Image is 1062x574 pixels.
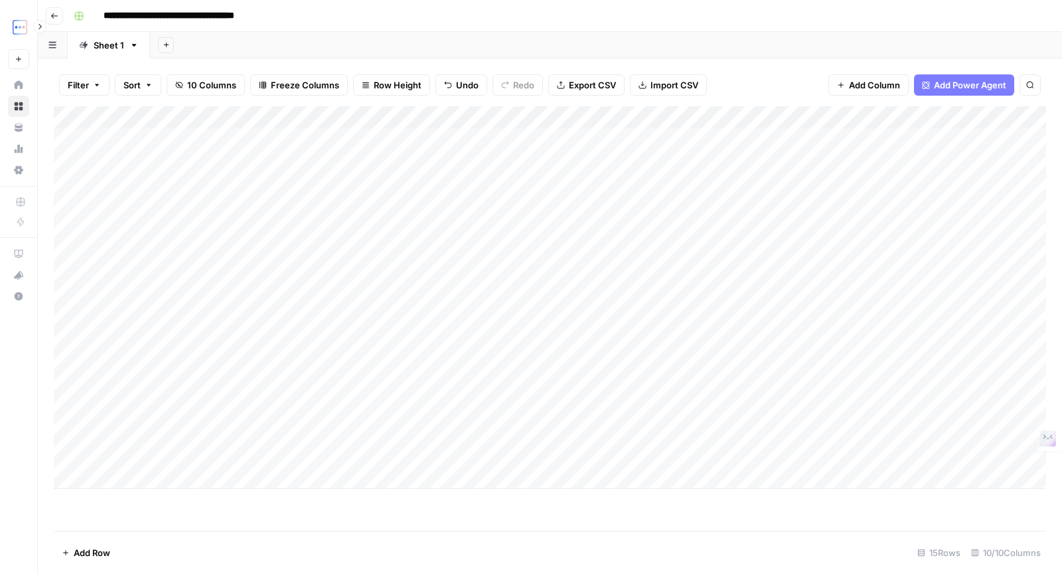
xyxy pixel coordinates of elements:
button: Add Power Agent [914,74,1014,96]
img: TripleDart Logo [8,15,32,39]
a: Your Data [8,117,29,138]
a: Home [8,74,29,96]
span: Filter [68,78,89,92]
span: Import CSV [650,78,698,92]
span: Add Column [849,78,900,92]
button: Undo [435,74,487,96]
div: Sheet 1 [94,39,124,52]
a: Sheet 1 [68,32,150,58]
a: Browse [8,96,29,117]
a: Settings [8,159,29,181]
button: 10 Columns [167,74,245,96]
div: What's new? [9,265,29,285]
button: Row Height [353,74,430,96]
button: Add Column [828,74,909,96]
span: Export CSV [569,78,616,92]
button: Filter [59,74,110,96]
span: Row Height [374,78,421,92]
span: Add Row [74,546,110,559]
span: Add Power Agent [934,78,1006,92]
button: Help + Support [8,286,29,307]
button: Sort [115,74,161,96]
button: Export CSV [548,74,625,96]
button: What's new? [8,264,29,286]
span: Redo [513,78,534,92]
button: Import CSV [630,74,707,96]
div: 10/10 Columns [966,542,1046,563]
button: Add Row [54,542,118,563]
div: 15 Rows [912,542,966,563]
span: Freeze Columns [271,78,339,92]
button: Freeze Columns [250,74,348,96]
a: Usage [8,138,29,159]
button: Redo [493,74,543,96]
span: Sort [123,78,141,92]
button: Workspace: TripleDart [8,11,29,44]
span: 10 Columns [187,78,236,92]
span: Undo [456,78,479,92]
a: AirOps Academy [8,243,29,264]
